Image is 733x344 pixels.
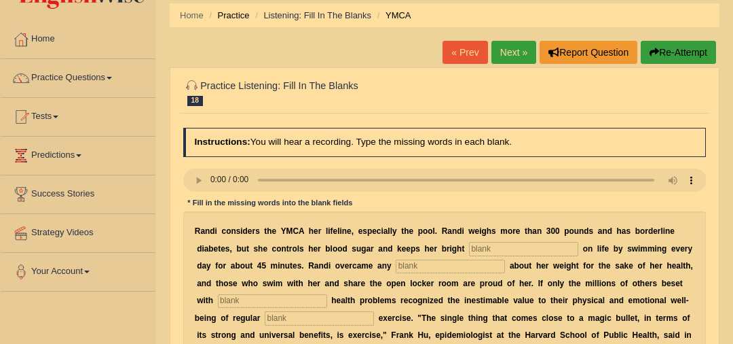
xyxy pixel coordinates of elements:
[566,261,571,271] b: g
[208,244,213,254] b: b
[371,244,374,254] b: r
[377,226,381,236] b: c
[297,261,302,271] b: s
[314,261,319,271] b: a
[637,261,642,271] b: o
[292,244,297,254] b: o
[264,226,267,236] b: t
[1,98,155,132] a: Tests
[226,226,231,236] b: o
[670,226,675,236] b: e
[672,261,677,271] b: e
[688,244,692,254] b: y
[301,261,303,271] b: .
[479,226,481,236] b: i
[248,279,253,288] b: h
[1,175,155,209] a: Success Stories
[366,244,371,254] b: a
[293,279,295,288] b: i
[653,226,658,236] b: e
[468,226,474,236] b: w
[659,261,662,271] b: r
[681,261,683,271] b: l
[214,244,219,254] b: e
[361,261,369,271] b: m
[415,244,420,254] b: s
[685,261,690,271] b: h
[550,226,555,236] b: 0
[202,279,206,288] b: n
[462,226,464,236] b: i
[263,279,267,288] b: s
[299,226,304,236] b: A
[342,244,347,254] b: d
[680,244,685,254] b: e
[258,244,263,254] b: h
[402,244,407,254] b: e
[325,279,330,288] b: a
[372,226,377,236] b: e
[597,244,599,254] b: l
[340,226,342,236] b: i
[356,244,361,254] b: u
[250,261,252,271] b: t
[618,244,623,254] b: y
[614,244,618,254] b: b
[564,226,569,236] b: p
[1,59,155,93] a: Practice Questions
[358,226,363,236] b: e
[516,226,521,236] b: e
[527,226,532,236] b: h
[236,244,241,254] b: b
[293,261,297,271] b: e
[424,244,429,254] b: h
[626,226,631,236] b: s
[223,279,228,288] b: o
[334,279,339,288] b: d
[508,226,512,236] b: o
[411,244,415,254] b: p
[576,261,579,271] b: t
[685,244,688,254] b: r
[1,137,155,171] a: Predictions
[546,261,549,271] b: r
[599,244,601,254] b: i
[591,261,595,271] b: r
[599,261,601,271] b: t
[655,261,660,271] b: e
[657,244,662,254] b: n
[559,261,564,271] b: e
[308,244,313,254] b: h
[1,214,155,248] a: Strategy Videos
[183,197,357,209] div: * Fill in the missing words into the blank fields
[352,226,354,236] b: ,
[640,226,645,236] b: o
[620,261,624,271] b: a
[650,261,654,271] b: h
[231,261,236,271] b: a
[289,244,293,254] b: r
[382,261,387,271] b: n
[276,244,281,254] b: o
[349,261,352,271] b: r
[345,261,350,271] b: e
[361,244,366,254] b: g
[564,261,566,271] b: i
[401,226,404,236] b: t
[571,261,576,271] b: h
[318,261,323,271] b: n
[329,279,334,288] b: n
[367,226,372,236] b: p
[222,226,227,236] b: c
[307,279,312,288] b: h
[337,244,342,254] b: o
[598,226,603,236] b: a
[386,279,391,288] b: o
[388,244,392,254] b: d
[1,20,155,54] a: Home
[253,244,258,254] b: s
[555,226,560,236] b: 0
[447,226,452,236] b: a
[423,226,428,236] b: o
[536,261,541,271] b: h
